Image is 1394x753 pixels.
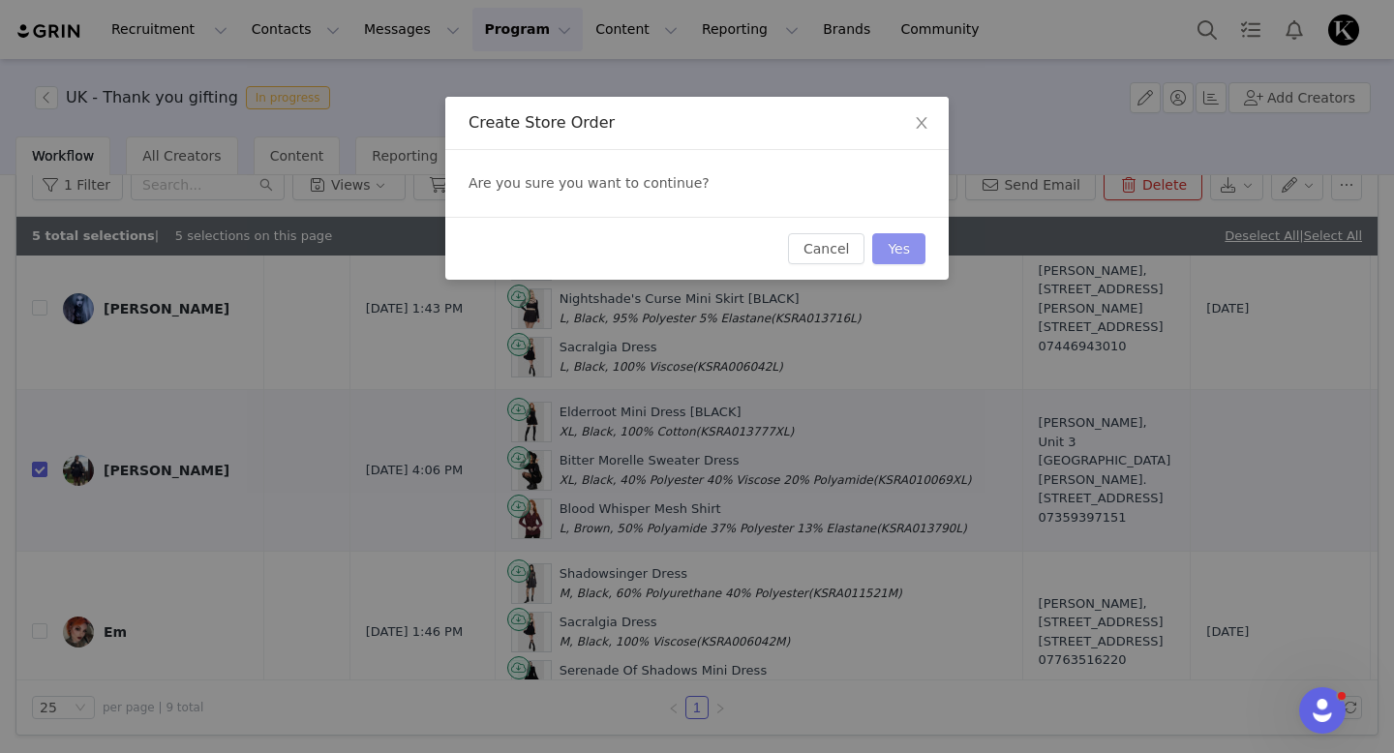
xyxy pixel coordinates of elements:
[1299,687,1346,734] iframe: Intercom live chat
[914,115,929,131] i: icon: close
[445,150,949,217] div: Are you sure you want to continue?
[469,112,925,134] div: Create Store Order
[894,97,949,151] button: Close
[872,233,925,264] button: Yes
[788,233,864,264] button: Cancel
